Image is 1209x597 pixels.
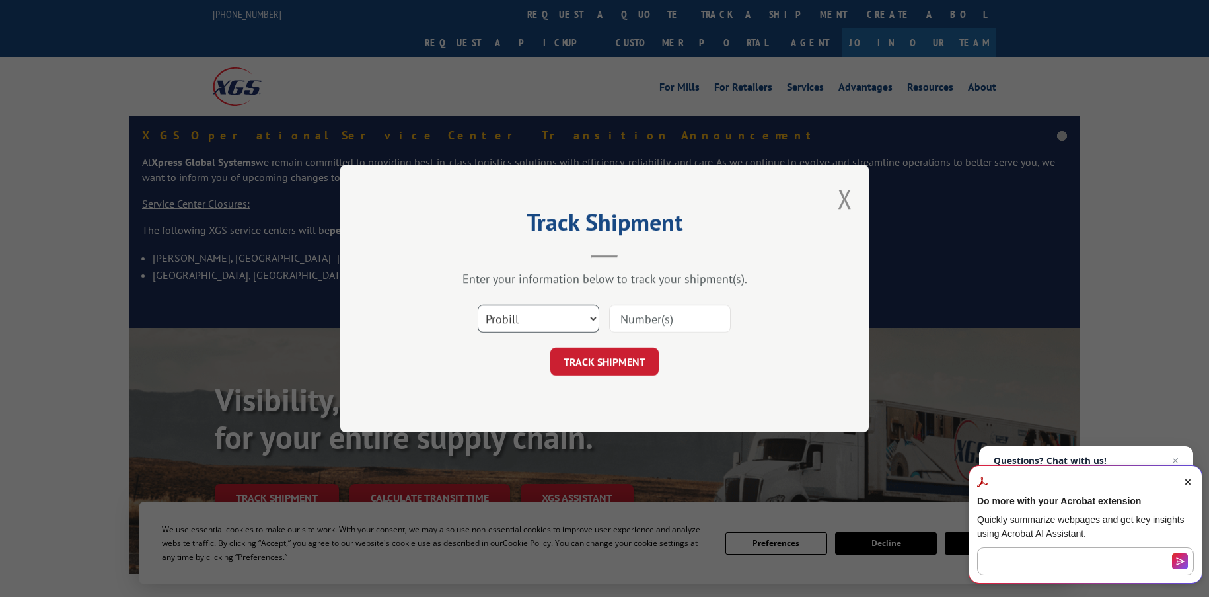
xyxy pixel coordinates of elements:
h2: Track Shipment [406,213,803,238]
div: Enter your information below to track your shipment(s). [406,271,803,286]
input: Number(s) [609,305,731,333]
span: Questions? Chat with us! [994,456,1179,466]
button: Close modal [838,181,852,216]
button: TRACK SHIPMENT [550,348,659,376]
